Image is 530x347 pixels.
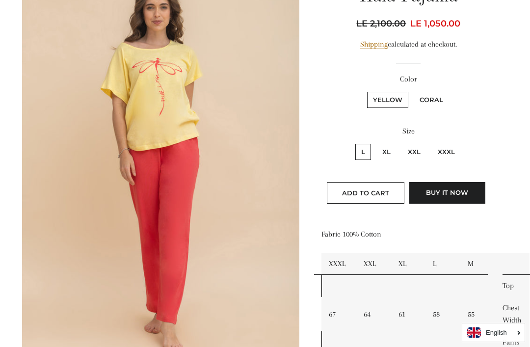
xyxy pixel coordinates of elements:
[321,297,356,331] td: 67
[425,253,460,275] td: L
[367,92,408,108] label: Yellow
[425,297,460,331] td: 58
[356,17,408,30] span: LE 2,100.00
[486,329,507,336] i: English
[460,297,495,331] td: 55
[342,189,389,197] span: Add to Cart
[321,38,496,51] div: calculated at checkout.
[355,144,371,160] label: L
[321,125,496,137] label: Size
[495,297,530,331] td: Chest Width
[360,40,388,49] a: Shipping
[356,297,391,331] td: 64
[391,253,426,275] td: XL
[467,327,520,338] a: English
[410,18,460,29] span: LE 1,050.00
[460,253,495,275] td: M
[327,182,404,204] button: Add to Cart
[432,144,461,160] label: XXXL
[391,297,426,331] td: 61
[321,73,496,85] label: Color
[356,253,391,275] td: XXL
[495,275,530,297] td: Top
[409,182,485,204] button: Buy it now
[376,144,397,160] label: XL
[402,144,426,160] label: XXL
[321,253,356,275] td: XXXL
[321,228,496,240] p: Fabric 100% Cotton
[414,92,449,108] label: Coral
